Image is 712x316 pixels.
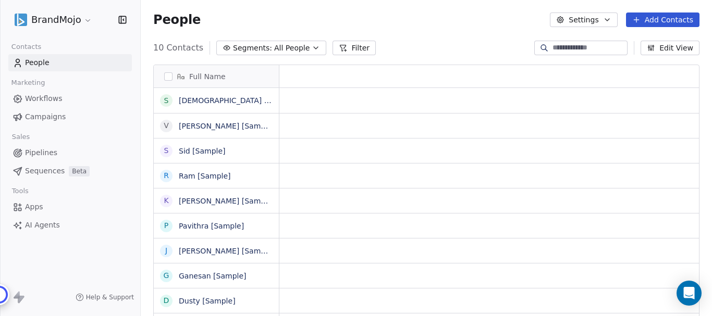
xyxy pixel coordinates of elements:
div: J [165,245,167,256]
a: [DEMOGRAPHIC_DATA] [Sample] [179,96,297,105]
a: Sid [Sample] [179,147,226,155]
span: BrandMojo [31,13,81,27]
a: AI Agents [8,217,132,234]
div: R [164,170,169,181]
div: Open Intercom Messenger [677,281,702,306]
a: Ganesan [Sample] [179,272,247,280]
a: [PERSON_NAME] [Sample] [179,197,275,205]
a: Campaigns [8,108,132,125]
div: S [164,95,169,106]
div: G [164,270,169,281]
span: Contacts [7,39,46,55]
a: Workflows [8,90,132,107]
button: Filter [333,41,376,55]
button: BrandMojo [13,11,94,29]
span: Marketing [7,75,50,91]
span: All People [274,43,310,54]
a: Pavithra [Sample] [179,222,244,230]
a: [PERSON_NAME] [Sample] [179,122,275,130]
button: Add Contacts [626,12,699,27]
div: D [164,295,169,306]
a: Apps [8,198,132,216]
span: Full Name [189,71,226,82]
button: Settings [550,12,617,27]
div: S [164,145,169,156]
a: Help & Support [76,293,134,301]
span: Workflows [25,93,63,104]
div: Full Name [154,65,279,87]
a: [PERSON_NAME] [Sample] [179,247,275,255]
span: Tools [7,183,33,199]
span: Segments: [233,43,272,54]
span: Sales [7,129,34,145]
span: Pipelines [25,147,57,158]
span: Beta [69,166,90,176]
span: Help & Support [86,293,134,301]
span: Apps [25,201,43,212]
div: K [164,195,168,206]
div: V [164,120,169,131]
span: 10 Contacts [153,42,203,54]
img: BM_Icon_v1.svg [15,14,27,26]
button: Edit View [641,41,699,55]
div: P [164,220,168,231]
a: Pipelines [8,144,132,161]
span: Sequences [25,166,65,176]
span: Campaigns [25,111,66,122]
a: Dusty [Sample] [179,297,236,305]
a: People [8,54,132,71]
a: Ram [Sample] [179,172,231,180]
a: SequencesBeta [8,162,132,180]
span: People [25,57,50,68]
span: People [153,12,201,28]
span: AI Agents [25,220,60,231]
